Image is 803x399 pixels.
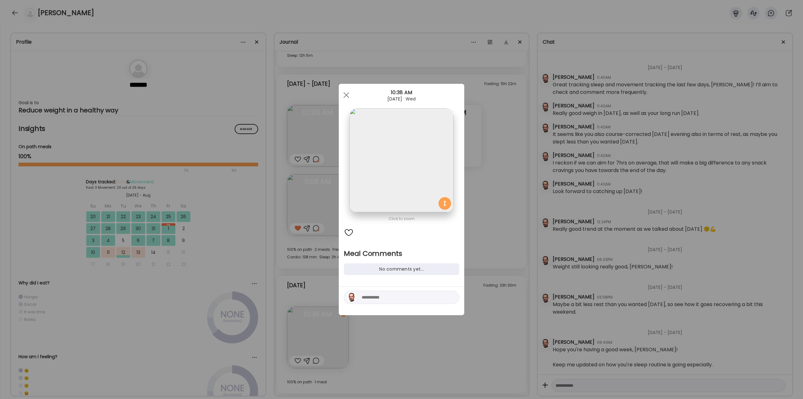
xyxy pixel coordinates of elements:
div: [DATE] · Wed [339,96,464,101]
div: 10:38 AM [339,89,464,96]
div: Click to zoom [344,215,459,223]
h2: Meal Comments [344,249,459,258]
img: images%2FflEIjWeSb8ZGtLJO4JPNydGjhoE2%2FBKRhbGyhqEKrCndNTFvl%2FKa8Z85fYsM7AQYQEv00h_1080 [349,108,453,212]
img: avatars%2FZd2Pxa7mUbMsPDA0QQVX6D5ouaC3 [347,293,356,302]
div: No comments yet... [344,263,459,275]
